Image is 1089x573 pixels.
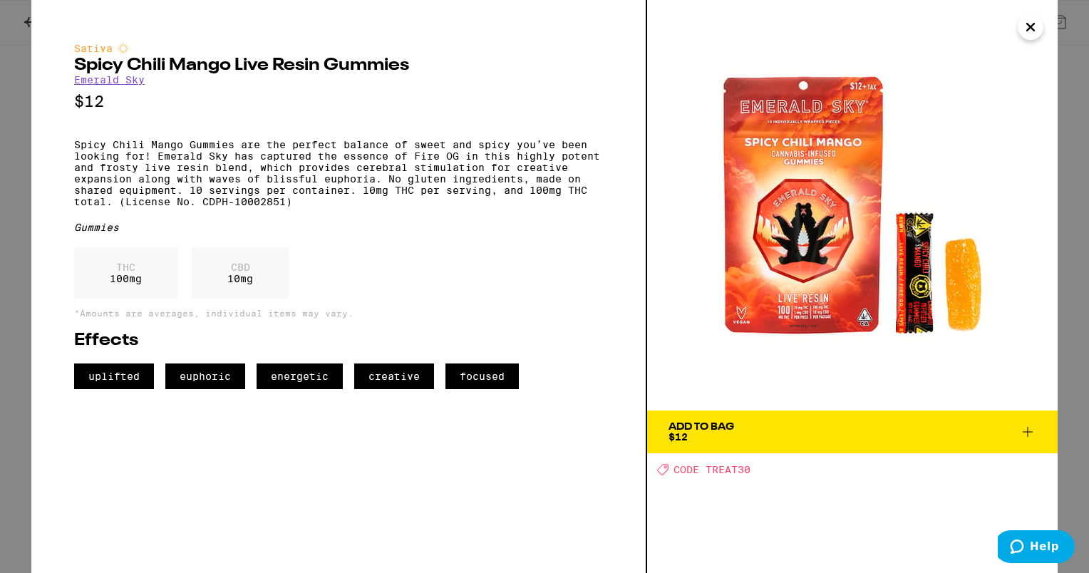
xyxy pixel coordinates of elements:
p: Spicy Chili Mango Gummies are the perfect balance of sweet and spicy you’ve been looking for! Eme... [74,139,603,207]
p: *Amounts are averages, individual items may vary. [74,309,603,318]
p: CBD [227,262,253,273]
span: $12 [669,431,688,443]
h2: Effects [74,332,603,349]
span: CODE TREAT30 [673,464,750,475]
span: energetic [257,363,343,389]
button: Close [1018,14,1043,40]
span: euphoric [165,363,245,389]
span: focused [445,363,519,389]
div: Sativa [74,43,603,54]
div: Gummies [74,222,603,233]
span: uplifted [74,363,154,389]
div: Add To Bag [669,422,734,432]
button: Add To Bag$12 [647,411,1058,453]
p: $12 [74,93,603,110]
div: 100 mg [74,247,177,299]
span: creative [354,363,434,389]
img: sativaColor.svg [118,43,129,54]
a: Emerald Sky [74,74,145,86]
p: THC [110,262,142,273]
iframe: Opens a widget where you can find more information [998,530,1075,566]
div: 10 mg [192,247,289,299]
h2: Spicy Chili Mango Live Resin Gummies [74,57,603,74]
